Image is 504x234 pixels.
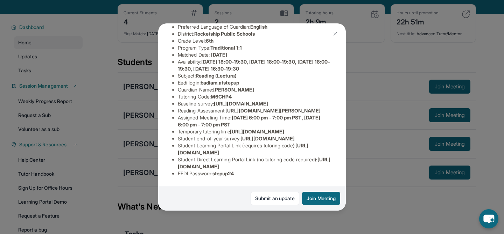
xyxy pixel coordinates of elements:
li: Tutoring Code : [178,93,332,100]
li: Availability: [178,58,332,72]
li: District: [178,30,332,37]
span: M6CHP4 [211,94,232,100]
span: [URL][DOMAIN_NAME] [230,129,284,134]
button: Join Meeting [302,192,340,205]
button: chat-button [479,209,498,228]
li: Student Learning Portal Link (requires tutoring code) : [178,142,332,156]
span: [DATE] 6:00 pm - 7:00 pm PST, [DATE] 6:00 pm - 7:00 pm PST [178,115,320,127]
span: 6th [206,38,213,44]
span: [URL][DOMAIN_NAME] [214,101,268,107]
li: Reading Assessment : [178,107,332,114]
span: stepup24 [212,170,234,176]
span: [DATE] 18:00-19:30, [DATE] 18:00-19:30, [DATE] 18:00-19:30, [DATE] 16:30-19:30 [178,59,330,72]
li: Preferred Language of Guardian: [178,23,332,30]
li: Assigned Meeting Time : [178,114,332,128]
span: [DATE] [211,52,227,58]
li: Program Type: [178,44,332,51]
li: Guardian Name : [178,86,332,93]
li: Eedi login : [178,79,332,86]
img: Close Icon [332,31,338,37]
span: Rocketship Public Schools [194,31,255,37]
li: Matched Date: [178,51,332,58]
span: English [250,24,267,30]
span: [URL][DOMAIN_NAME] [240,136,295,141]
li: EEDI Password : [178,170,332,177]
span: [URL][DOMAIN_NAME][PERSON_NAME] [225,108,321,114]
a: Submit an update [251,192,299,205]
li: Grade Level: [178,37,332,44]
span: Traditional 1:1 [210,45,242,51]
li: Subject : [178,72,332,79]
li: Temporary tutoring link : [178,128,332,135]
li: Student Direct Learning Portal Link (no tutoring code required) : [178,156,332,170]
li: Baseline survey : [178,100,332,107]
li: Student end-of-year survey : [178,135,332,142]
span: [PERSON_NAME] [213,87,254,93]
span: badiam.atstepup [201,80,239,86]
span: Reading (Lectura) [196,73,237,79]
